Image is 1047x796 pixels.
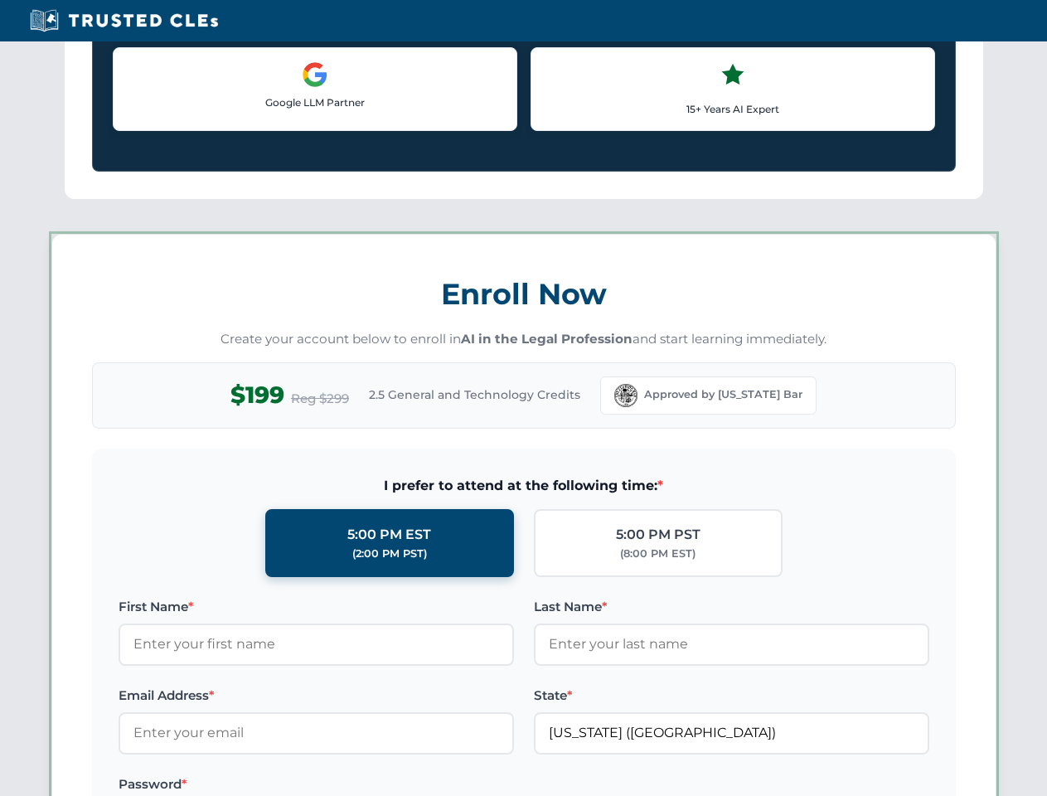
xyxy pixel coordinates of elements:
strong: AI in the Legal Profession [461,331,633,347]
span: I prefer to attend at the following time: [119,475,929,497]
p: 15+ Years AI Expert [545,101,921,117]
div: (2:00 PM PST) [352,546,427,562]
img: Trusted CLEs [25,8,223,33]
img: Florida Bar [614,384,637,407]
input: Enter your email [119,712,514,754]
span: Reg $299 [291,389,349,409]
input: Enter your last name [534,624,929,665]
div: 5:00 PM PST [616,524,700,546]
img: Google [302,61,328,88]
span: Approved by [US_STATE] Bar [644,386,802,403]
p: Create your account below to enroll in and start learning immediately. [92,330,956,349]
input: Florida (FL) [534,712,929,754]
label: First Name [119,597,514,617]
h3: Enroll Now [92,268,956,320]
label: Last Name [534,597,929,617]
label: State [534,686,929,706]
label: Email Address [119,686,514,706]
div: 5:00 PM EST [347,524,431,546]
input: Enter your first name [119,624,514,665]
div: (8:00 PM EST) [620,546,696,562]
span: $199 [230,376,284,414]
span: 2.5 General and Technology Credits [369,386,580,404]
p: Google LLM Partner [127,95,503,110]
label: Password [119,774,514,794]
